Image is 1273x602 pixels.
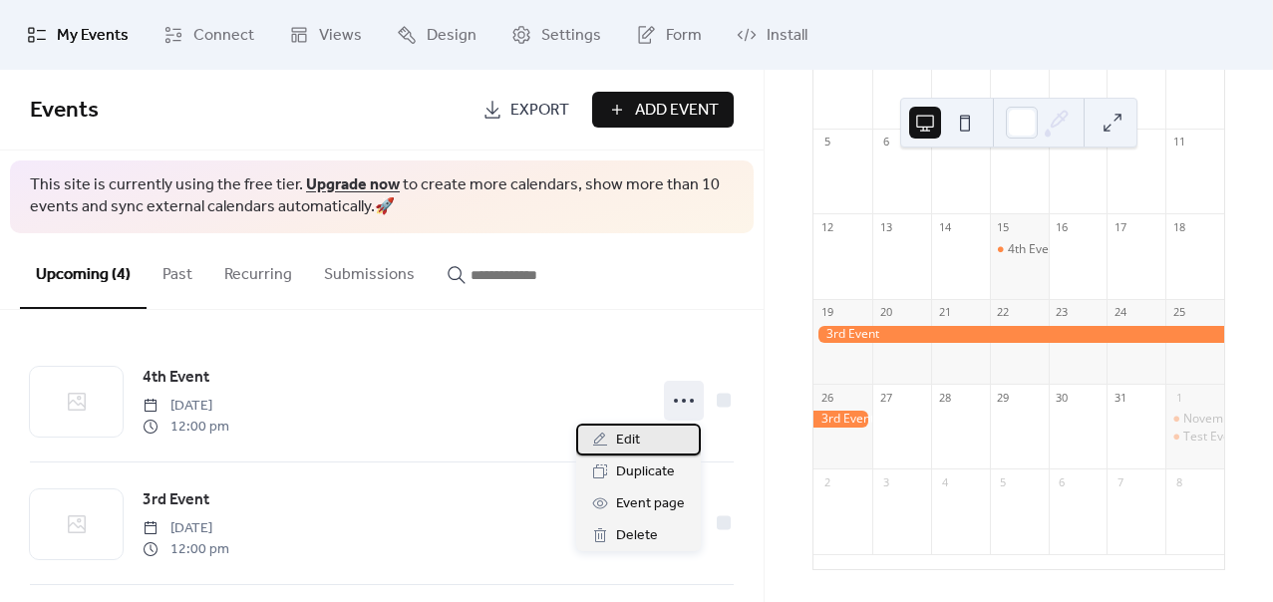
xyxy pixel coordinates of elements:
div: 3 [878,474,893,489]
span: 4th Event [143,366,209,390]
span: 12:00 pm [143,417,229,438]
div: 8 [996,135,1011,150]
span: Export [510,99,569,123]
span: Form [666,24,702,48]
div: 28 [937,390,952,405]
span: This site is currently using the free tier. to create more calendars, show more than 10 events an... [30,174,734,219]
div: 16 [1055,219,1070,234]
a: Install [722,8,822,62]
div: 19 [819,305,834,320]
div: 30 [1055,390,1070,405]
div: 11 [1171,135,1186,150]
div: Test Event [1183,429,1241,446]
a: Form [621,8,717,62]
span: Edit [616,429,640,452]
button: Past [147,233,208,307]
span: Add Event [635,99,719,123]
button: Upcoming (4) [20,233,147,309]
div: 2 [819,474,834,489]
div: 31 [1113,390,1127,405]
div: 3rd Event [813,326,1224,343]
a: Export [468,92,584,128]
div: 18 [1171,219,1186,234]
a: Connect [149,8,269,62]
div: 4th Event [1008,241,1060,258]
div: 14 [937,219,952,234]
a: Settings [496,8,616,62]
div: 24 [1113,305,1127,320]
div: 20 [878,305,893,320]
div: 8 [1171,474,1186,489]
span: Event page [616,492,685,516]
span: [DATE] [143,396,229,417]
div: 1 [1171,390,1186,405]
div: 27 [878,390,893,405]
span: Install [767,24,807,48]
span: Events [30,89,99,133]
div: 17 [1113,219,1127,234]
div: 26 [819,390,834,405]
span: 3rd Event [143,488,209,512]
span: My Events [57,24,129,48]
div: 4 [937,474,952,489]
div: 23 [1055,305,1070,320]
div: 29 [996,390,1011,405]
span: Delete [616,524,658,548]
a: 3rd Event [143,487,209,513]
span: [DATE] [143,518,229,539]
div: 7 [937,135,952,150]
span: Connect [193,24,254,48]
a: Upgrade now [306,169,400,200]
div: 5 [819,135,834,150]
span: Views [319,24,362,48]
div: 15 [996,219,1011,234]
button: Submissions [308,233,431,307]
div: 22 [996,305,1011,320]
a: Design [382,8,491,62]
div: 25 [1171,305,1186,320]
a: My Events [12,8,144,62]
div: 9 [1055,135,1070,150]
div: 21 [937,305,952,320]
a: Views [274,8,377,62]
span: Duplicate [616,460,675,484]
button: Add Event [592,92,734,128]
div: 13 [878,219,893,234]
div: 7 [1113,474,1127,489]
div: November Event [1165,411,1224,428]
span: Settings [541,24,601,48]
div: 12 [819,219,834,234]
div: 3rd Event [813,411,872,428]
a: 4th Event [143,365,209,391]
span: Design [427,24,477,48]
span: 12:00 pm [143,539,229,560]
button: Recurring [208,233,308,307]
div: 5 [996,474,1011,489]
div: 6 [1055,474,1070,489]
div: 10 [1113,135,1127,150]
div: Test Event [1165,429,1224,446]
div: 6 [878,135,893,150]
div: 4th Event [990,241,1049,258]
